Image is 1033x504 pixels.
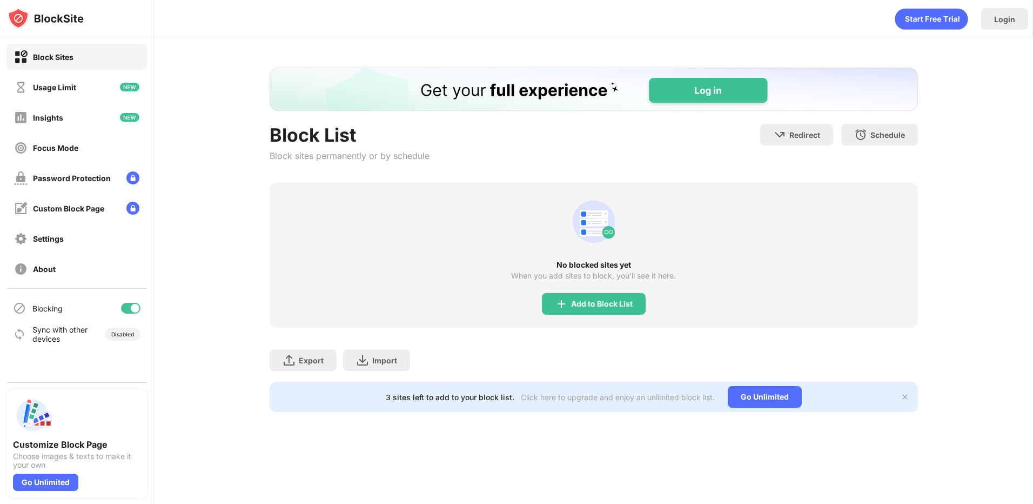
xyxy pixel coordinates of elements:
[270,150,430,161] div: Block sites permanently or by schedule
[32,304,63,313] div: Blocking
[372,356,397,365] div: Import
[270,68,918,111] iframe: Banner
[126,171,139,184] img: lock-menu.svg
[13,474,78,491] div: Go Unlimited
[120,83,139,91] img: new-icon.svg
[901,393,909,401] img: x-button.svg
[386,393,514,402] div: 3 sites left to add to your block list.
[33,113,63,122] div: Insights
[33,264,56,274] div: About
[111,331,134,337] div: Disabled
[511,271,676,280] div: When you add sites to block, you’ll see it here.
[13,328,26,341] img: sync-icon.svg
[270,124,430,146] div: Block List
[14,50,28,64] img: block-on.svg
[521,393,715,402] div: Click here to upgrade and enjoy an unlimited block list.
[14,81,28,94] img: time-usage-off.svg
[299,356,324,365] div: Export
[270,261,918,269] div: No blocked sites yet
[32,325,88,343] div: Sync with other devices
[811,11,1022,158] iframe: Sign in with Google Dialog
[13,302,26,315] img: blocking-icon.svg
[33,83,76,92] div: Usage Limit
[33,52,73,62] div: Block Sites
[789,130,820,140] div: Redirect
[33,204,104,213] div: Custom Block Page
[13,439,140,450] div: Customize Block Page
[8,8,84,29] img: logo-blocksite.svg
[14,202,28,215] img: customize-block-page-off.svg
[33,234,64,243] div: Settings
[14,262,28,276] img: about-off.svg
[14,232,28,246] img: settings-off.svg
[33,143,78,152] div: Focus Mode
[13,452,140,469] div: Choose images & texts to make it your own
[571,300,633,308] div: Add to Block List
[728,386,802,408] div: Go Unlimited
[120,113,139,122] img: new-icon.svg
[14,141,28,155] img: focus-off.svg
[13,396,52,435] img: push-custom-page.svg
[14,111,28,124] img: insights-off.svg
[126,202,139,215] img: lock-menu.svg
[14,171,28,185] img: password-protection-off.svg
[33,174,111,183] div: Password Protection
[895,8,968,30] div: animation
[568,196,620,248] div: animation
